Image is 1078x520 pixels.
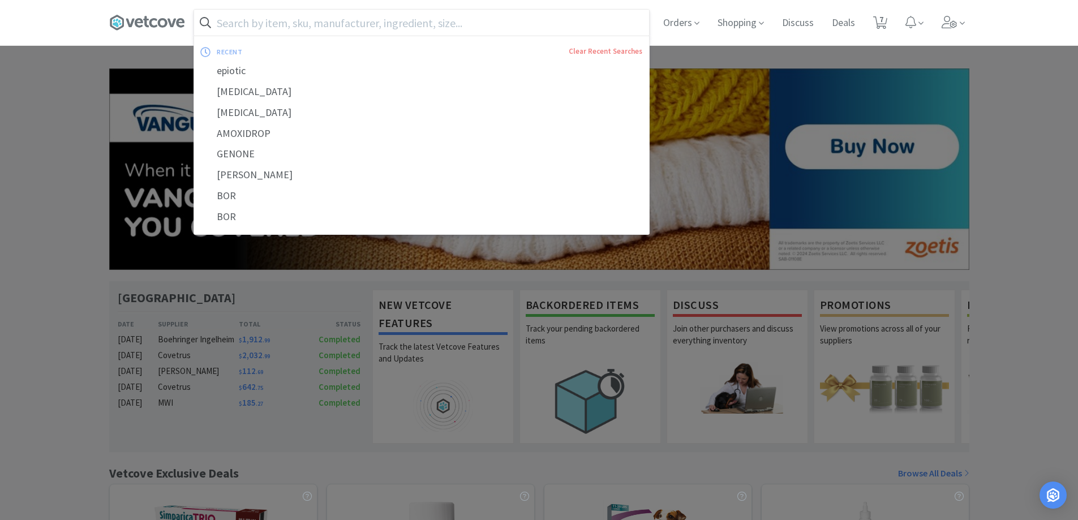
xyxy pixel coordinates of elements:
div: recent [217,43,405,61]
div: [MEDICAL_DATA] [194,102,649,123]
a: Deals [827,18,860,28]
div: Open Intercom Messenger [1040,482,1067,509]
div: AMOXIDROP [194,123,649,144]
div: GENONE [194,144,649,165]
div: [MEDICAL_DATA] [194,81,649,102]
div: [PERSON_NAME] [194,165,649,186]
div: epiotic [194,61,649,81]
a: Discuss [778,18,818,28]
div: BOR [194,207,649,227]
a: 7 [869,19,892,29]
a: Clear Recent Searches [569,46,642,56]
input: Search by item, sku, manufacturer, ingredient, size... [194,10,649,36]
div: BOR [194,186,649,207]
